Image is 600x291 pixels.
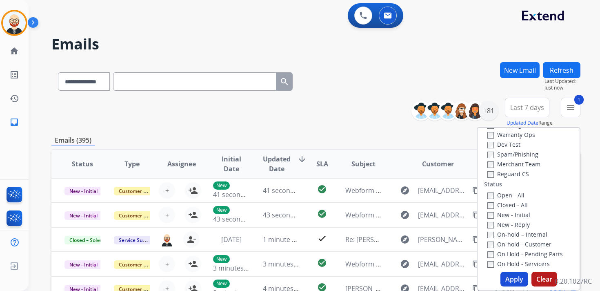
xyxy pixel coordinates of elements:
[317,233,327,243] mat-icon: check
[345,186,530,195] span: Webform from [EMAIL_ADDRESS][DOMAIN_NAME] on [DATE]
[159,256,175,272] button: +
[544,78,580,85] span: Last Updated:
[400,259,410,269] mat-icon: explore
[505,98,549,117] button: Last 7 days
[487,260,550,268] label: On Hold - Servicers
[400,210,410,220] mat-icon: explore
[487,240,551,248] label: On-hold - Customer
[213,190,261,199] span: 41 seconds ago
[167,159,196,169] span: Assignee
[487,231,547,238] label: On-hold – Internal
[187,235,196,244] mat-icon: person_remove
[487,121,551,129] label: Shipping Protection
[418,235,468,244] span: [PERSON_NAME][EMAIL_ADDRESS][DOMAIN_NAME]
[487,142,494,148] input: Dev Test
[188,210,198,220] mat-icon: person_add
[487,131,535,139] label: Warranty Ops
[213,255,230,263] p: New
[51,135,95,145] p: Emails (395)
[487,211,530,219] label: New - Initial
[213,264,257,273] span: 3 minutes ago
[213,280,230,288] p: New
[165,186,169,195] span: +
[400,186,410,195] mat-icon: explore
[316,159,328,169] span: SLA
[472,211,480,219] mat-icon: content_copy
[188,186,198,195] mat-icon: person_add
[472,260,480,268] mat-icon: content_copy
[487,212,494,219] input: New - Initial
[165,210,169,220] span: +
[561,98,580,117] button: 1
[213,181,230,190] p: New
[345,260,530,269] span: Webform from [EMAIL_ADDRESS][DOMAIN_NAME] on [DATE]
[297,154,307,164] mat-icon: arrow_downward
[160,233,173,246] img: agent-avatar
[213,154,249,174] span: Initial Date
[500,62,540,78] button: New Email
[51,36,580,52] h2: Emails
[487,232,494,238] input: On-hold – Internal
[213,206,230,214] p: New
[566,103,576,112] mat-icon: menu
[9,70,19,80] mat-icon: list_alt
[72,159,93,169] span: Status
[487,201,528,209] label: Closed - All
[64,187,102,195] span: New - Initial
[418,186,468,195] span: [EMAIL_ADDRESS][DOMAIN_NAME]
[487,150,538,158] label: Spam/Phishing
[479,101,498,121] div: +81
[487,191,524,199] label: Open - All
[64,236,110,244] span: Closed – Solved
[487,152,494,158] input: Spam/Phishing
[487,161,494,168] input: Merchant Team
[159,182,175,199] button: +
[487,242,494,248] input: On-hold - Customer
[351,159,376,169] span: Subject
[574,95,584,105] span: 1
[472,187,480,194] mat-icon: content_copy
[124,159,140,169] span: Type
[487,132,494,139] input: Warranty Ops
[221,235,242,244] span: [DATE]
[114,236,160,244] span: Service Support
[487,160,540,168] label: Merchant Team
[544,85,580,91] span: Just now
[263,235,303,244] span: 1 minute ago
[317,209,327,219] mat-icon: check_circle
[418,259,468,269] span: [EMAIL_ADDRESS][DOMAIN_NAME]
[263,210,311,219] span: 43 seconds ago
[159,207,175,223] button: +
[263,260,307,269] span: 3 minutes ago
[487,193,494,199] input: Open - All
[472,236,480,243] mat-icon: content_copy
[487,251,494,258] input: On Hold - Pending Parts
[317,258,327,268] mat-icon: check_circle
[345,210,530,219] span: Webform from [EMAIL_ADDRESS][DOMAIN_NAME] on [DATE]
[510,106,544,109] span: Last 7 days
[487,222,494,228] input: New - Reply
[9,117,19,127] mat-icon: inbox
[114,211,167,220] span: Customer Support
[3,11,26,34] img: avatar
[64,211,102,220] span: New - Initial
[487,170,529,178] label: Reguard CS
[64,260,102,269] span: New - Initial
[280,77,289,87] mat-icon: search
[487,221,530,228] label: New - Reply
[487,171,494,178] input: Reguard CS
[543,62,580,78] button: Refresh
[263,154,291,174] span: Updated Date
[487,250,563,258] label: On Hold - Pending Parts
[188,259,198,269] mat-icon: person_add
[400,235,410,244] mat-icon: explore
[418,210,468,220] span: [EMAIL_ADDRESS][DOMAIN_NAME]
[213,215,261,224] span: 43 seconds ago
[555,276,592,286] p: 0.20.1027RC
[345,235,533,244] span: Re: [PERSON_NAME] product has been delivered for servicing
[114,187,167,195] span: Customer Support
[487,141,520,148] label: Dev Test
[507,119,553,126] span: Range
[484,180,502,188] label: Status
[487,261,494,268] input: On Hold - Servicers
